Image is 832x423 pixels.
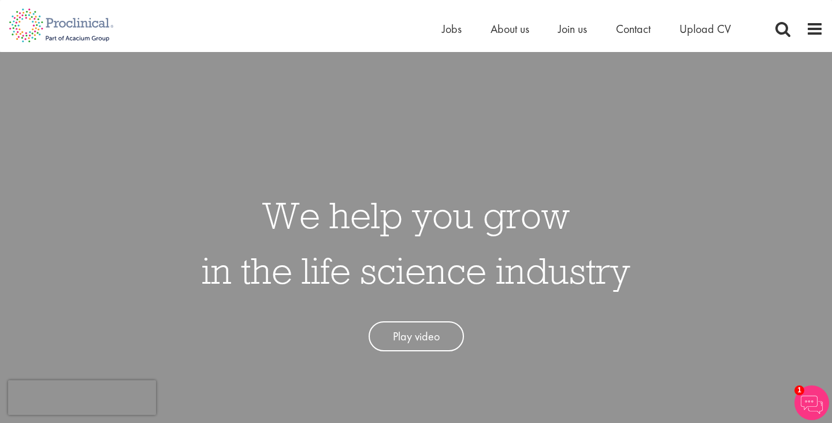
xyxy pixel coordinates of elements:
a: Join us [558,21,587,36]
a: About us [491,21,529,36]
a: Play video [369,321,464,352]
a: Jobs [442,21,462,36]
h1: We help you grow in the life science industry [202,187,630,298]
img: Chatbot [794,385,829,420]
span: 1 [794,385,804,395]
a: Upload CV [679,21,731,36]
a: Contact [616,21,651,36]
